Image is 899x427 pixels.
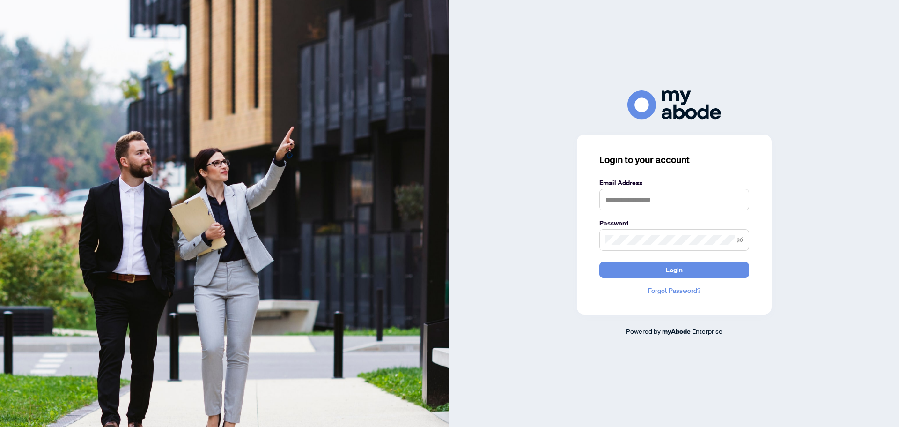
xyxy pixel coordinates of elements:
[599,153,749,166] h3: Login to your account
[599,285,749,296] a: Forgot Password?
[599,178,749,188] label: Email Address
[626,327,661,335] span: Powered by
[692,327,722,335] span: Enterprise
[627,90,721,119] img: ma-logo
[599,218,749,228] label: Password
[666,262,683,277] span: Login
[662,326,691,337] a: myAbode
[599,262,749,278] button: Login
[737,237,743,243] span: eye-invisible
